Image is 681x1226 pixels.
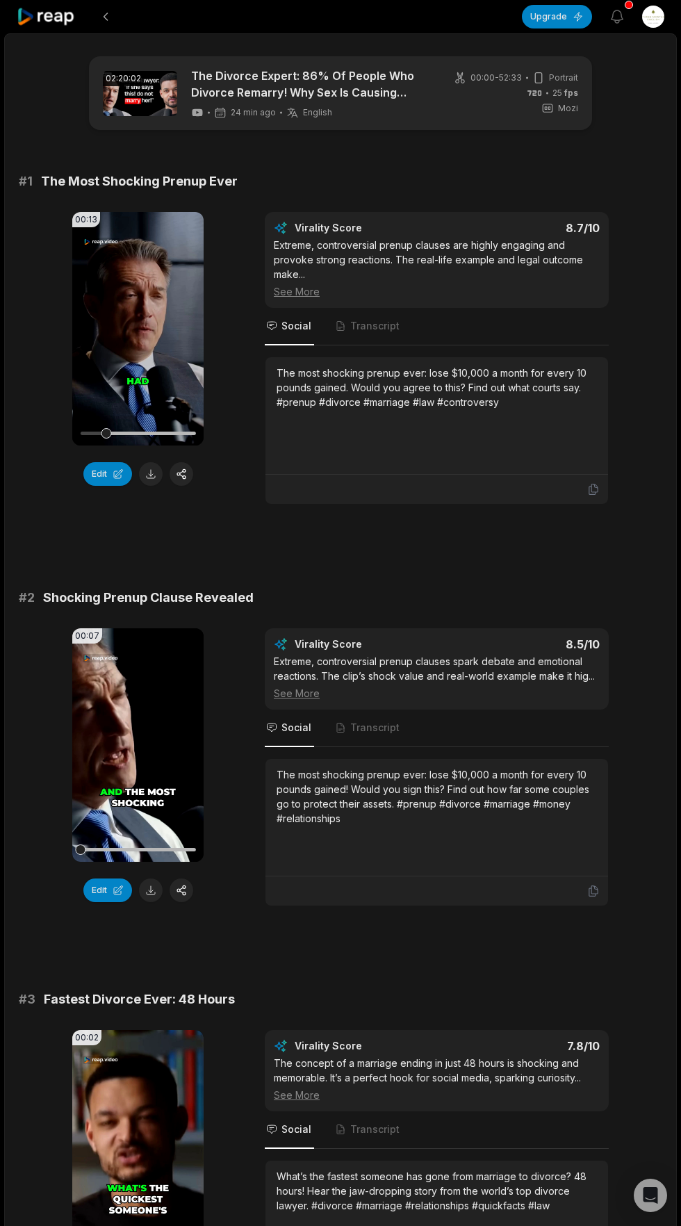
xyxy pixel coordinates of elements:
span: # 1 [19,172,33,191]
span: Shocking Prenup Clause Revealed [43,588,254,607]
video: Your browser does not support mp4 format. [72,212,204,446]
div: The most shocking prenup ever: lose $10,000 a month for every 10 pounds gained! Would you sign th... [277,767,597,826]
nav: Tabs [265,710,609,747]
div: The most shocking prenup ever: lose $10,000 a month for every 10 pounds gained. Would you agree t... [277,366,597,409]
button: Edit [83,462,132,486]
div: Open Intercom Messenger [634,1179,667,1212]
div: 8.5 /10 [451,637,600,651]
span: Portrait [549,72,578,84]
span: Fastest Divorce Ever: 48 Hours [44,990,235,1009]
div: Extreme, controversial prenup clauses are highly engaging and provoke strong reactions. The real-... [274,238,600,299]
span: Transcript [350,721,400,735]
span: 25 [552,87,578,99]
div: Virality Score [295,637,444,651]
div: Virality Score [295,221,444,235]
span: English [303,107,332,118]
div: Extreme, controversial prenup clauses spark debate and emotional reactions. The clip’s shock valu... [274,654,600,701]
div: See More [274,284,600,299]
div: The concept of a marriage ending in just 48 hours is shocking and memorable. It’s a perfect hook ... [274,1056,600,1102]
div: Virality Score [295,1039,444,1053]
nav: Tabs [265,1111,609,1149]
button: Upgrade [522,5,592,28]
span: Social [281,1122,311,1136]
div: 7.8 /10 [451,1039,600,1053]
span: 00:00 - 52:33 [470,72,522,84]
span: fps [564,88,578,98]
div: 8.7 /10 [451,221,600,235]
div: See More [274,1088,600,1102]
span: 24 min ago [231,107,276,118]
div: What’s the fastest someone has gone from marriage to divorce? 48 hours! Hear the jaw-dropping sto... [277,1169,597,1213]
video: Your browser does not support mp4 format. [72,628,204,862]
span: The Most Shocking Prenup Ever [41,172,238,191]
span: Transcript [350,319,400,333]
span: Mozi [558,102,578,115]
span: # 2 [19,588,35,607]
button: Edit [83,878,132,902]
span: Transcript [350,1122,400,1136]
div: See More [274,686,600,701]
nav: Tabs [265,308,609,345]
a: The Divorce Expert: 86% Of People Who Divorce Remarry! Why Sex Is Causing Divorces! [191,67,431,101]
span: Social [281,319,311,333]
span: Social [281,721,311,735]
span: # 3 [19,990,35,1009]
